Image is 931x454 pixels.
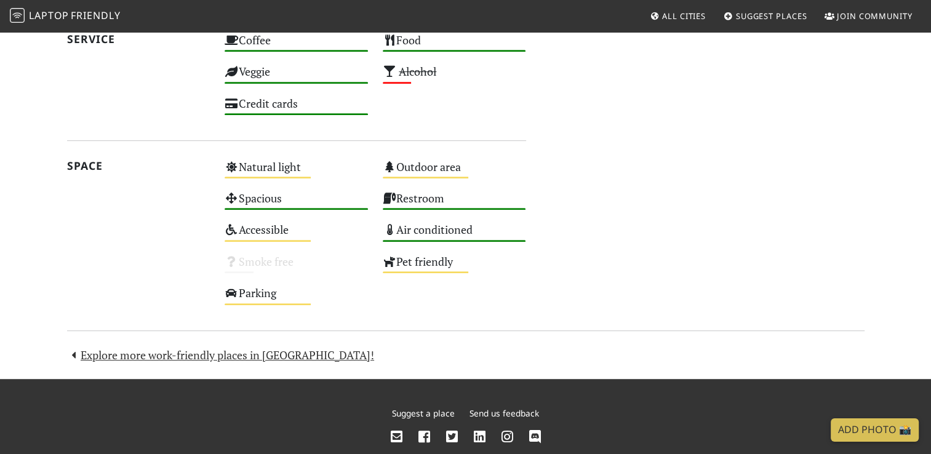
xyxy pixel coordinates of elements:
div: Outdoor area [375,157,533,188]
span: All Cities [662,10,706,22]
h2: Space [67,159,210,172]
s: Alcohol [399,64,436,79]
span: Join Community [837,10,913,22]
span: Suggest Places [736,10,807,22]
img: LaptopFriendly [10,8,25,23]
div: Air conditioned [375,220,533,251]
div: Restroom [375,188,533,220]
h2: Service [67,33,210,46]
a: Suggest Places [719,5,812,27]
div: Natural light [217,157,375,188]
div: Smoke free [217,252,375,283]
span: Laptop [29,9,69,22]
span: Friendly [71,9,120,22]
div: Pet friendly [375,252,533,283]
div: Accessible [217,220,375,251]
a: Join Community [820,5,917,27]
div: Parking [217,283,375,314]
div: Food [375,30,533,62]
a: Send us feedback [469,407,539,419]
a: Explore more work-friendly places in [GEOGRAPHIC_DATA]! [67,348,375,362]
div: Coffee [217,30,375,62]
a: All Cities [645,5,711,27]
a: Suggest a place [392,407,455,419]
a: LaptopFriendly LaptopFriendly [10,6,121,27]
div: Veggie [217,62,375,93]
div: Credit cards [217,94,375,125]
div: Spacious [217,188,375,220]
